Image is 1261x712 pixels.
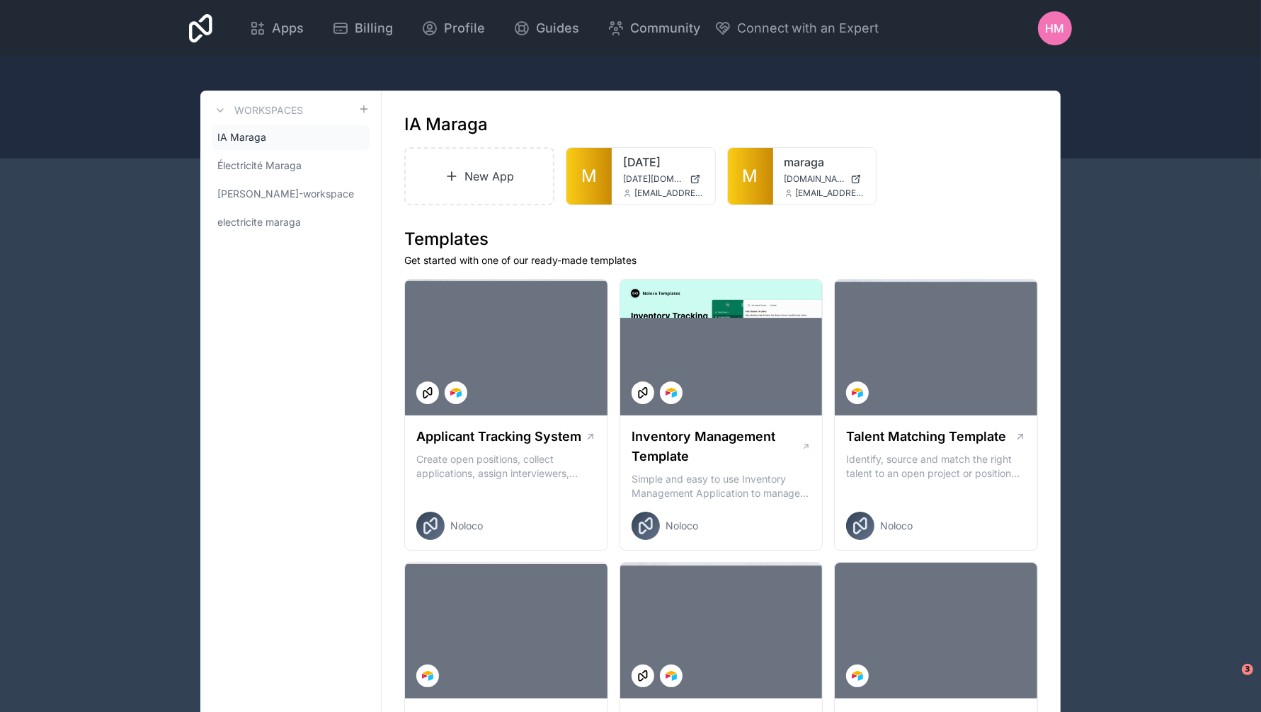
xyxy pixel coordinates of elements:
img: Airtable Logo [852,670,863,682]
img: Airtable Logo [450,387,462,398]
span: M [581,165,597,188]
img: Airtable Logo [852,387,863,398]
span: Électricité Maraga [217,159,302,173]
p: Simple and easy to use Inventory Management Application to manage your stock, orders and Manufact... [632,472,811,500]
img: Airtable Logo [666,387,677,398]
span: IA Maraga [217,130,266,144]
span: [DATE][DOMAIN_NAME] [623,173,684,185]
a: Guides [502,13,590,44]
a: Workspaces [212,102,303,119]
img: Airtable Logo [422,670,433,682]
a: [DATE][DOMAIN_NAME] [623,173,704,185]
h3: Workspaces [234,103,303,117]
p: Identify, source and match the right talent to an open project or position with our Talent Matchi... [846,452,1026,481]
img: Airtable Logo [666,670,677,682]
span: Apps [272,18,304,38]
a: IA Maraga [212,125,370,150]
h1: Inventory Management Template [632,427,801,466]
h1: Templates [404,228,1038,251]
span: Noloco [666,519,698,533]
h1: Talent Matching Template [846,427,1006,447]
a: Profile [410,13,496,44]
a: Community [596,13,712,44]
span: Profile [444,18,485,38]
a: Billing [321,13,404,44]
span: Guides [536,18,579,38]
span: Noloco [880,519,913,533]
span: M [743,165,758,188]
p: Get started with one of our ready-made templates [404,253,1038,268]
a: M [728,148,773,205]
a: [DOMAIN_NAME] [784,173,865,185]
span: electricite maraga [217,215,301,229]
a: [PERSON_NAME]-workspace [212,181,370,207]
iframe: Intercom live chat [1213,664,1247,698]
a: electricite maraga [212,209,370,235]
a: maraga [784,154,865,171]
span: [PERSON_NAME]-workspace [217,187,354,201]
span: [EMAIL_ADDRESS][DOMAIN_NAME] [796,188,865,199]
a: M [566,148,612,205]
a: Électricité Maraga [212,153,370,178]
span: 3 [1242,664,1253,675]
a: Apps [238,13,315,44]
button: Connect with an Expert [714,18,879,38]
span: HM [1046,20,1065,37]
a: New App [404,147,554,205]
h1: IA Maraga [404,113,488,136]
p: Create open positions, collect applications, assign interviewers, centralise candidate feedback a... [416,452,596,481]
span: [EMAIL_ADDRESS][DOMAIN_NAME] [634,188,704,199]
span: Community [630,18,700,38]
span: Connect with an Expert [737,18,879,38]
a: [DATE] [623,154,704,171]
h1: Applicant Tracking System [416,427,581,447]
span: [DOMAIN_NAME] [784,173,845,185]
span: Billing [355,18,393,38]
span: Noloco [450,519,483,533]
